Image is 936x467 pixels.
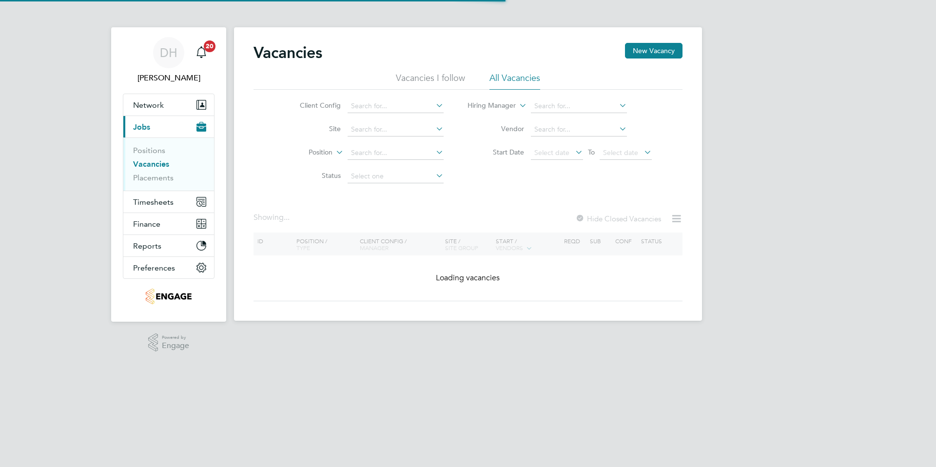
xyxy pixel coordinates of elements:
[460,101,516,111] label: Hiring Manager
[468,124,524,133] label: Vendor
[534,148,569,157] span: Select date
[585,146,598,158] span: To
[348,123,444,136] input: Search for...
[348,170,444,183] input: Select one
[531,123,627,136] input: Search for...
[133,219,160,229] span: Finance
[162,342,189,350] span: Engage
[123,137,214,191] div: Jobs
[285,171,341,180] label: Status
[111,27,226,322] nav: Main navigation
[204,40,215,52] span: 20
[123,116,214,137] button: Jobs
[489,72,540,90] li: All Vacancies
[468,148,524,156] label: Start Date
[123,72,214,84] span: Dean Holliday
[148,333,190,352] a: Powered byEngage
[396,72,465,90] li: Vacancies I follow
[285,124,341,133] label: Site
[625,43,682,58] button: New Vacancy
[348,146,444,160] input: Search for...
[133,146,165,155] a: Positions
[123,213,214,234] button: Finance
[531,99,627,113] input: Search for...
[575,214,661,223] label: Hide Closed Vacancies
[192,37,211,68] a: 20
[133,263,175,272] span: Preferences
[133,173,174,182] a: Placements
[123,289,214,304] a: Go to home page
[603,148,638,157] span: Select date
[123,37,214,84] a: DH[PERSON_NAME]
[285,101,341,110] label: Client Config
[133,159,169,169] a: Vacancies
[123,235,214,256] button: Reports
[253,213,292,223] div: Showing
[133,241,161,251] span: Reports
[133,122,150,132] span: Jobs
[284,213,290,222] span: ...
[133,197,174,207] span: Timesheets
[123,94,214,116] button: Network
[133,100,164,110] span: Network
[123,257,214,278] button: Preferences
[253,43,322,62] h2: Vacancies
[162,333,189,342] span: Powered by
[276,148,332,157] label: Position
[123,191,214,213] button: Timesheets
[146,289,191,304] img: tribuildsolutions-logo-retina.png
[160,46,177,59] span: DH
[348,99,444,113] input: Search for...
